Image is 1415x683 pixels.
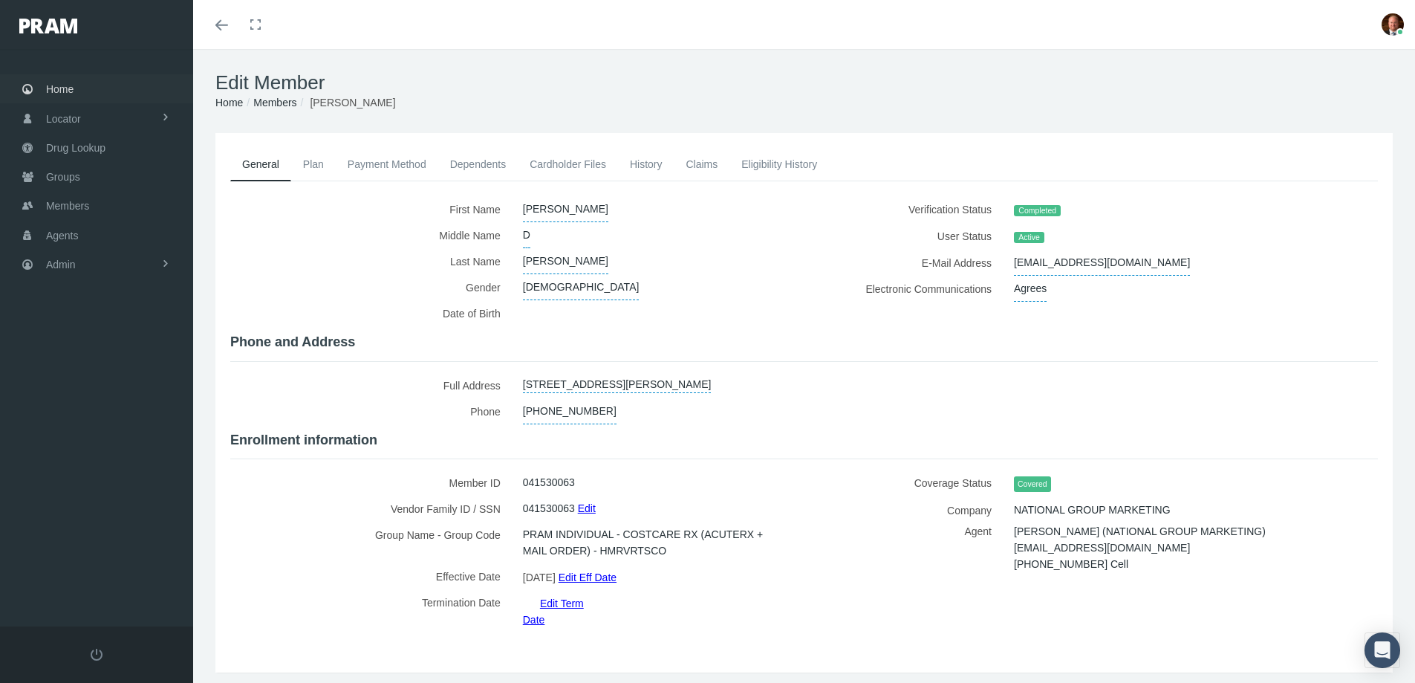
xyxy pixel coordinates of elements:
span: [PERSON_NAME] [310,97,395,109]
label: Coverage Status [816,470,1003,497]
span: [PHONE_NUMBER] [523,398,617,424]
div: Open Intercom Messenger [1364,632,1400,668]
span: Admin [46,250,76,279]
label: Company [816,497,1003,523]
label: Vendor Family ID / SSN [230,496,512,522]
span: [DEMOGRAPHIC_DATA] [523,274,640,300]
a: Dependents [438,148,518,181]
a: Claims [674,148,729,181]
label: Agent [816,523,1003,583]
span: D [523,222,530,248]
a: Home [215,97,243,109]
span: Agrees [1014,276,1047,302]
label: Full Address [230,372,512,398]
span: 041530063 [523,496,575,521]
span: [PERSON_NAME] [523,196,608,222]
label: Date of Birth [230,300,512,326]
span: 041530063 [523,470,575,495]
span: Completed [1014,205,1061,217]
a: [STREET_ADDRESS][PERSON_NAME] [523,372,712,393]
label: Effective Date [230,563,512,589]
label: Gender [230,274,512,300]
label: Verification Status [816,196,1003,223]
span: Drug Lookup [46,134,105,162]
img: S_Profile_Picture_693.jpg [1382,13,1404,36]
label: Phone [230,398,512,424]
label: Last Name [230,248,512,274]
a: History [618,148,674,181]
a: Edit [578,497,596,519]
label: Middle Name [230,222,512,248]
span: [EMAIL_ADDRESS][DOMAIN_NAME] [1014,537,1190,559]
a: Cardholder Files [518,148,618,181]
span: Members [46,192,89,220]
span: [PHONE_NUMBER] Cell [1014,553,1128,575]
h4: Phone and Address [230,334,1378,351]
span: Active [1014,232,1044,244]
label: User Status [816,223,1003,250]
label: Termination Date [230,589,512,628]
a: Edit Term Date [523,592,584,630]
span: Agents [46,221,79,250]
span: Locator [46,105,81,133]
a: Payment Method [336,148,438,181]
span: Covered [1014,476,1051,492]
span: [PERSON_NAME] (NATIONAL GROUP MARKETING) [1014,520,1266,543]
a: General [230,148,291,181]
span: NATIONAL GROUP MARKETING [1014,497,1171,522]
a: Members [253,97,296,109]
span: [PERSON_NAME] [523,248,608,274]
span: PRAM INDIVIDUAL - COSTCARE RX (ACUTERX + MAIL ORDER) - HMRVRTSCO [523,522,782,563]
span: Groups [46,163,80,191]
a: Edit Eff Date [559,566,617,588]
span: [EMAIL_ADDRESS][DOMAIN_NAME] [1014,250,1190,276]
img: PRAM_20_x_78.png [19,19,77,33]
span: [DATE] [523,566,556,589]
h4: Enrollment information [230,433,1378,449]
label: Group Name - Group Code [230,522,512,563]
span: Home [46,75,74,103]
label: E-Mail Address [816,250,1003,276]
label: Member ID [230,470,512,496]
label: Electronic Communications [816,276,1003,302]
a: Plan [291,148,336,181]
h1: Edit Member [215,71,1393,94]
label: First Name [230,196,512,222]
a: Eligibility History [729,148,829,181]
